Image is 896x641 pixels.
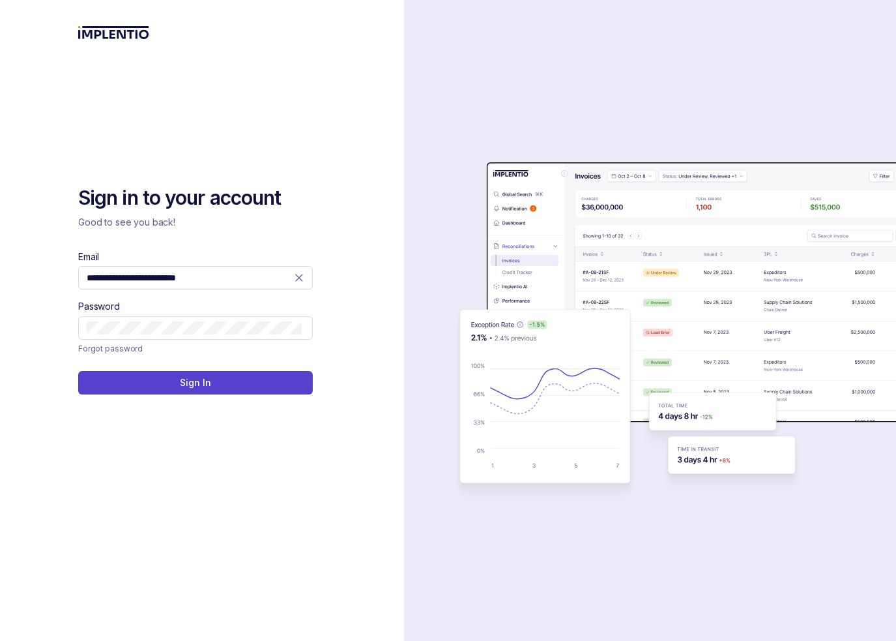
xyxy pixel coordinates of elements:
[78,300,120,313] label: Password
[78,250,99,263] label: Email
[180,376,210,389] p: Sign In
[78,216,313,229] p: Good to see you back!
[78,185,313,211] h2: Sign in to your account
[78,371,313,395] button: Sign In
[78,342,143,355] p: Forgot password
[78,342,143,355] a: Link Forgot password
[78,26,149,39] img: logo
